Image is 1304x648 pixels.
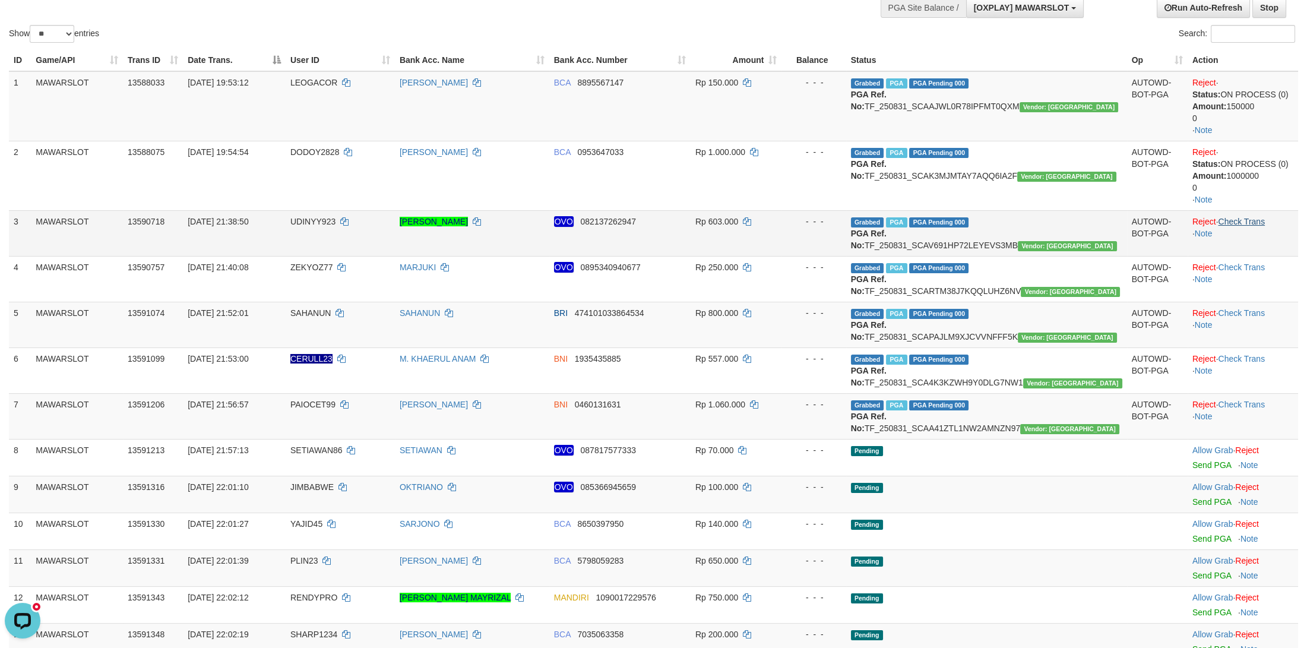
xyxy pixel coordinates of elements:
a: Send PGA [1192,460,1231,470]
th: Game/API: activate to sort column ascending [31,49,123,71]
div: ON PROCESS (0) 150000 0 [1192,88,1293,124]
th: Action [1188,49,1298,71]
td: · [1188,513,1298,549]
a: Allow Grab [1192,593,1233,602]
td: 5 [9,302,31,347]
span: Copy 0953647033 to clipboard [577,147,623,157]
td: AUTOWD-BOT-PGA [1127,347,1188,393]
td: · [1188,586,1298,623]
span: PGA Pending [909,400,968,410]
a: Reject [1192,217,1216,226]
td: 7 [9,393,31,439]
td: MAWARSLOT [31,210,123,256]
a: SARJONO [400,519,440,529]
span: Pending [851,630,883,640]
div: - - - [786,518,841,530]
span: Rp 750.000 [695,593,738,602]
b: Amount: [1192,171,1227,181]
span: [DATE] 22:01:27 [188,519,248,529]
span: Grabbed [851,217,884,227]
span: Nama rekening ada tanda titik/strip, harap diedit [290,354,333,363]
a: [PERSON_NAME] MAYRIZAL [400,593,511,602]
a: Reject [1192,78,1216,87]
span: Marked by bggmhdangga [886,400,907,410]
td: AUTOWD-BOT-PGA [1127,256,1188,302]
span: 13588033 [128,78,164,87]
span: 13591099 [128,354,164,363]
a: Reject [1235,445,1259,455]
span: 13591331 [128,556,164,565]
a: Reject [1192,354,1216,363]
span: 13591343 [128,593,164,602]
span: Vendor URL: https://secure10.1velocity.biz [1018,333,1117,343]
span: Copy 1935435885 to clipboard [575,354,621,363]
a: SETIAWAN [400,445,442,455]
span: Copy 082137262947 to clipboard [580,217,635,226]
span: Rp 603.000 [695,217,738,226]
span: BRI [554,308,568,318]
span: MANDIRI [554,593,589,602]
td: AUTOWD-BOT-PGA [1127,302,1188,347]
span: Grabbed [851,400,884,410]
div: - - - [786,592,841,603]
div: - - - [786,77,841,88]
b: PGA Ref. No: [851,412,887,433]
td: MAWARSLOT [31,393,123,439]
a: Check Trans [1218,263,1265,272]
td: TF_250831_SCARTM38J7KQQLUHZ6NV [846,256,1127,302]
th: Status [846,49,1127,71]
span: Pending [851,557,883,567]
em: OVO [554,482,574,492]
td: 8 [9,439,31,476]
div: new message indicator [31,3,42,14]
span: 13591330 [128,519,164,529]
span: 13588075 [128,147,164,157]
span: PGA Pending [909,263,968,273]
span: 13591206 [128,400,164,409]
span: SAHANUN [290,308,331,318]
td: AUTOWD-BOT-PGA [1127,210,1188,256]
span: BNI [554,400,568,409]
span: Copy 085366945659 to clipboard [580,482,635,492]
a: Note [1195,195,1213,204]
span: UDINYY923 [290,217,336,226]
td: 2 [9,141,31,210]
div: - - - [786,555,841,567]
a: Note [1240,497,1258,507]
a: Note [1195,125,1213,135]
a: Note [1195,320,1213,330]
span: ZEKYOZ77 [290,263,333,272]
a: Note [1240,460,1258,470]
span: BCA [554,78,571,87]
b: PGA Ref. No: [851,159,887,181]
span: PAIOCET99 [290,400,336,409]
td: MAWARSLOT [31,439,123,476]
a: Note [1240,534,1258,543]
b: PGA Ref. No: [851,366,887,387]
b: Status: [1192,159,1220,169]
b: PGA Ref. No: [851,229,887,250]
span: PGA Pending [909,148,968,158]
a: Send PGA [1192,497,1231,507]
th: Date Trans.: activate to sort column descending [183,49,286,71]
span: [DATE] 21:38:50 [188,217,248,226]
span: BCA [554,556,571,565]
span: Rp 140.000 [695,519,738,529]
span: Rp 1.000.000 [695,147,745,157]
span: [DATE] 21:56:57 [188,400,248,409]
td: 11 [9,549,31,586]
td: · · [1188,393,1298,439]
span: Vendor URL: https://secure10.1velocity.biz [1023,378,1122,388]
span: Copy 8650397950 to clipboard [577,519,623,529]
span: YAJID45 [290,519,322,529]
th: Balance [781,49,846,71]
a: Note [1240,608,1258,617]
span: Rp 100.000 [695,482,738,492]
b: PGA Ref. No: [851,274,887,296]
span: BCA [554,630,571,639]
span: Rp 200.000 [695,630,738,639]
td: 3 [9,210,31,256]
span: [OXPLAY] MAWARSLOT [974,3,1069,12]
span: JIMBABWE [290,482,334,492]
td: TF_250831_SCAPAJLM9XJCVVNFFF5K [846,302,1127,347]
